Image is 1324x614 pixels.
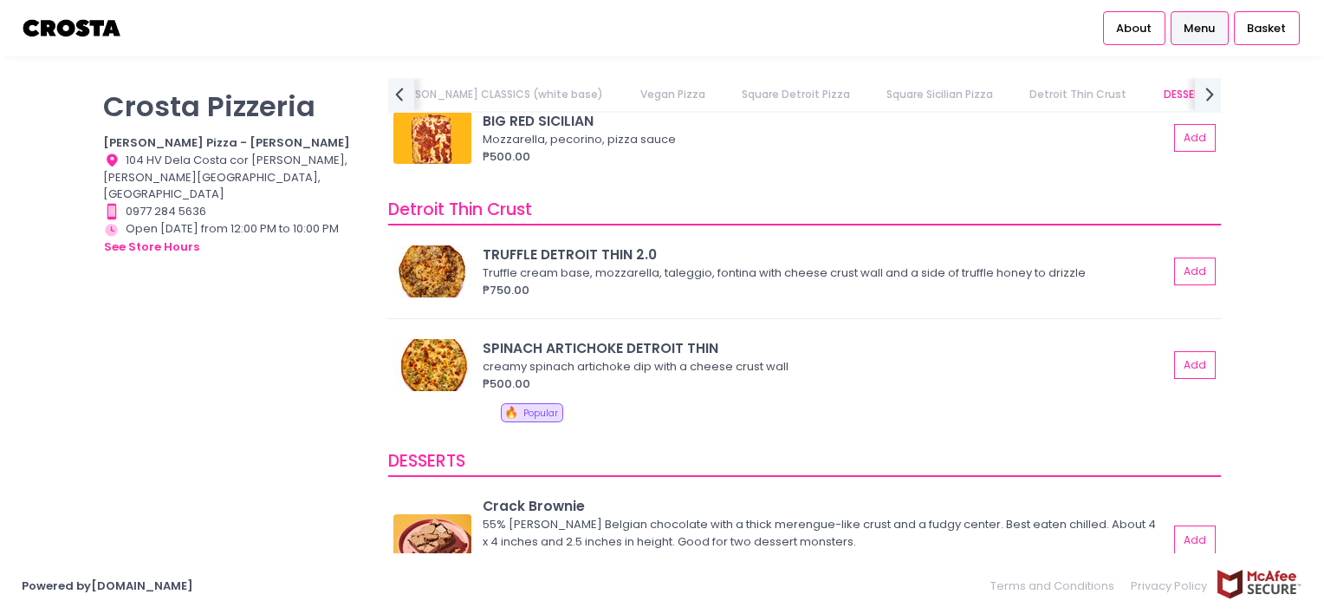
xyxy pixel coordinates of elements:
div: Truffle cream base, mozzarella, taleggio, fontina with cheese crust wall and a side of truffle ho... [483,265,1163,282]
div: SPINACH ARTICHOKE DETROIT THIN [483,338,1168,358]
span: 🔥 [504,404,518,421]
a: Vegan Pizza [623,78,722,111]
button: Add [1174,124,1216,153]
p: Crosta Pizzeria [103,89,367,123]
span: Detroit Thin Crust [388,198,532,221]
span: Popular [523,407,558,420]
div: ₱500.00 [483,376,1168,393]
img: BIG RED SICILIAN [393,112,471,164]
button: see store hours [103,238,200,257]
a: About [1103,11,1165,44]
button: Add [1174,526,1216,554]
span: DESSERTS [388,449,465,473]
img: Crack Brownie [393,514,471,566]
b: [PERSON_NAME] Pizza - [PERSON_NAME] [103,134,350,151]
span: Menu [1184,20,1215,37]
button: Add [1174,351,1216,380]
a: Square Detroit Pizza [724,78,866,111]
a: Terms and Conditions [990,569,1123,603]
a: Detroit Thin Crust [1013,78,1144,111]
span: Basket [1247,20,1286,37]
div: Mozzarella, pecorino, pizza sauce [483,131,1163,148]
div: 104 HV Dela Costa cor [PERSON_NAME], [PERSON_NAME][GEOGRAPHIC_DATA], [GEOGRAPHIC_DATA] [103,152,367,203]
div: ₱500.00 [483,148,1168,166]
div: Crack Brownie [483,496,1168,516]
div: Open [DATE] from 12:00 PM to 10:00 PM [103,220,367,257]
a: Square Sicilian Pizza [870,78,1010,111]
img: mcafee-secure [1216,569,1302,599]
a: [PERSON_NAME] CLASSICS (white base) [376,78,620,111]
div: 55% [PERSON_NAME] Belgian chocolate with a thick merengue-like crust and a fudgy center. Best eat... [483,516,1163,550]
a: DESSERTS [1146,78,1230,111]
img: SPINACH ARTICHOKE DETROIT THIN [393,339,471,391]
button: Add [1174,258,1216,286]
span: About [1116,20,1152,37]
a: Powered by[DOMAIN_NAME] [22,578,193,594]
a: Menu [1171,11,1229,44]
a: Privacy Policy [1123,569,1217,603]
img: TRUFFLE DETROIT THIN 2.0 [393,245,471,297]
div: ₱750.00 [483,282,1168,299]
div: ₱200.00 [483,550,1168,567]
div: TRUFFLE DETROIT THIN 2.0 [483,245,1168,265]
img: logo [22,13,123,43]
div: 0977 284 5636 [103,203,367,220]
div: BIG RED SICILIAN [483,111,1168,131]
div: creamy spinach artichoke dip with a cheese crust wall [483,358,1163,376]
